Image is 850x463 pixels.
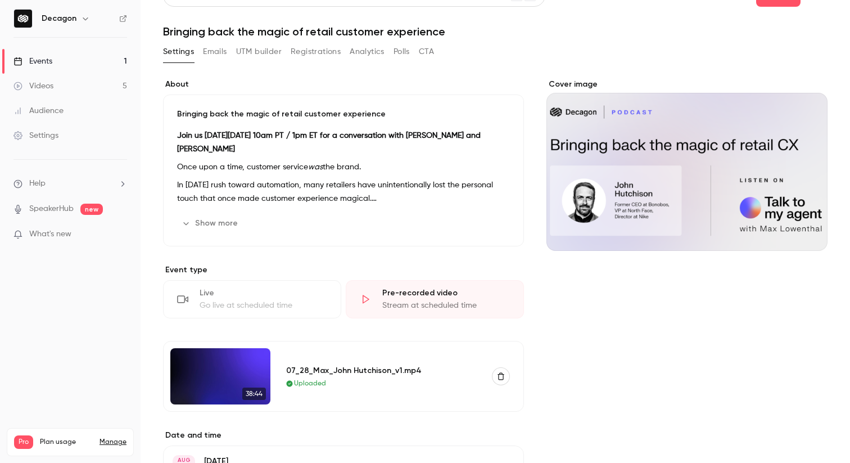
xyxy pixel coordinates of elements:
[203,43,227,61] button: Emails
[163,280,341,318] div: LiveGo live at scheduled time
[291,43,341,61] button: Registrations
[29,203,74,215] a: SpeakerHub
[29,178,46,190] span: Help
[200,300,327,311] div: Go live at scheduled time
[13,80,53,92] div: Videos
[177,178,510,205] p: In [DATE] rush toward automation, many retailers have unintentionally lost the personal touch tha...
[350,43,385,61] button: Analytics
[163,430,524,441] label: Date and time
[546,79,828,90] label: Cover image
[177,160,510,174] p: Once upon a time, customer service the brand.
[286,365,479,376] div: 07_28_Max_John Hutchison_v1.mp4
[163,264,524,276] p: Event type
[13,130,58,141] div: Settings
[40,438,93,447] span: Plan usage
[29,228,71,240] span: What's new
[294,379,326,389] span: Uploaded
[546,79,828,251] section: Cover image
[80,204,103,215] span: new
[382,300,510,311] div: Stream at scheduled time
[114,230,127,240] iframe: Noticeable Trigger
[200,287,327,299] div: Live
[13,178,127,190] li: help-dropdown-opener
[177,109,510,120] p: Bringing back the magic of retail customer experience
[419,43,434,61] button: CTA
[177,214,245,232] button: Show more
[14,10,32,28] img: Decagon
[346,280,524,318] div: Pre-recorded videoStream at scheduled time
[177,132,481,153] strong: Join us [DATE][DATE] 10am PT / 1pm ET for a conversation with [PERSON_NAME] and [PERSON_NAME]
[163,43,194,61] button: Settings
[42,13,76,24] h6: Decagon
[100,438,126,447] a: Manage
[236,43,282,61] button: UTM builder
[308,163,323,171] em: was
[13,105,64,116] div: Audience
[14,435,33,449] span: Pro
[13,56,52,67] div: Events
[382,287,510,299] div: Pre-recorded video
[163,25,828,38] h1: Bringing back the magic of retail customer experience
[394,43,410,61] button: Polls
[242,388,266,400] span: 38:44
[163,79,524,90] label: About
